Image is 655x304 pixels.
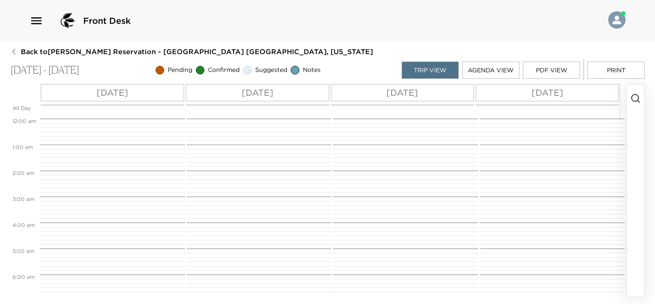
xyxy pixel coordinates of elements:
[523,61,580,79] button: PDF View
[462,61,519,79] button: Agenda View
[10,118,38,124] span: 12:00 AM
[386,86,418,99] p: [DATE]
[83,15,131,27] span: Front Desk
[97,86,128,99] p: [DATE]
[168,66,192,74] span: Pending
[41,84,184,101] button: [DATE]
[476,84,619,101] button: [DATE]
[10,144,35,150] span: 1:00 AM
[208,66,240,74] span: Confirmed
[10,274,37,280] span: 6:00 AM
[10,170,36,176] span: 2:00 AM
[303,66,321,74] span: Notes
[13,105,38,112] p: All Day
[10,248,36,254] span: 5:00 AM
[532,86,563,99] p: [DATE]
[10,64,79,77] p: [DATE] - [DATE]
[255,66,287,74] span: Suggested
[10,196,36,202] span: 3:00 AM
[21,47,373,56] span: Back to [PERSON_NAME] Reservation - [GEOGRAPHIC_DATA] [GEOGRAPHIC_DATA], [US_STATE]
[242,86,273,99] p: [DATE]
[331,84,474,101] button: [DATE]
[587,61,645,79] button: Print
[57,10,78,31] img: logo
[10,47,373,56] button: Back to[PERSON_NAME] Reservation - [GEOGRAPHIC_DATA] [GEOGRAPHIC_DATA], [US_STATE]
[402,61,459,79] button: Trip View
[186,84,329,101] button: [DATE]
[608,11,626,29] img: User
[10,222,37,228] span: 4:00 AM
